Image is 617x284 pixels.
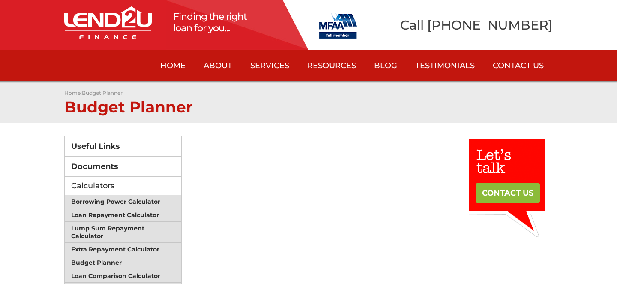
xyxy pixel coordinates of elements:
a: Home [151,50,195,81]
a: Loan Repayment Calculator [65,208,181,222]
a: Resources [298,50,365,81]
a: Borrowing Power Calculator [65,195,181,208]
img: text3.gif [465,136,548,237]
a: Testimonials [406,50,484,81]
a: Useful Links [65,136,181,157]
a: Extra Repayment Calculator [65,243,181,256]
a: Lump Sum Repayment Calculator [65,222,181,243]
h1: Budget Planner [64,96,553,115]
a: CONTACT US [476,183,540,203]
a: Budget Planner [82,90,123,96]
a: Blog [365,50,406,81]
a: Budget Planner [65,256,181,269]
a: About [195,50,241,81]
a: Documents [65,157,181,176]
div: Calculators [64,177,182,195]
a: Services [241,50,298,81]
p: : [64,90,553,96]
a: Home [64,90,81,96]
a: Loan Comparison Calculator [65,269,181,283]
a: Contact Us [484,50,553,81]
